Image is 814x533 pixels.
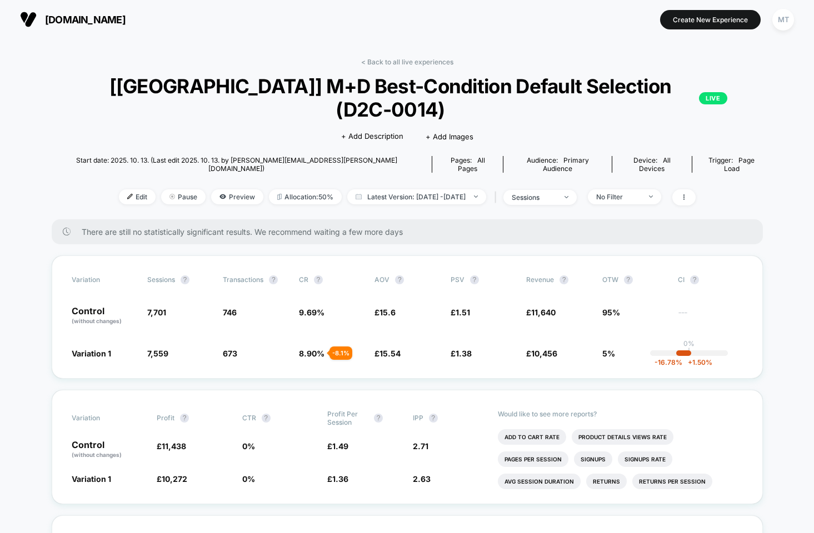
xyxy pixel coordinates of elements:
span: 1.50 % [682,358,712,366]
button: ? [690,275,699,284]
span: [DOMAIN_NAME] [45,14,126,26]
span: 0 % [242,441,255,451]
button: [DOMAIN_NAME] [17,11,129,28]
div: Trigger: [701,156,762,173]
span: £ [327,441,348,451]
span: 1.36 [332,474,348,484]
span: Pause [161,189,206,204]
span: + [688,358,692,366]
span: 15.6 [379,308,396,317]
span: PSV [451,275,465,284]
span: 7,559 [147,349,168,358]
span: | [492,189,503,205]
span: (without changes) [72,318,122,324]
div: sessions [512,193,556,202]
p: | [688,348,690,356]
span: --- [678,309,742,325]
span: 0 % [242,474,255,484]
span: £ [327,474,348,484]
button: Create New Experience [660,10,761,29]
span: 10,456 [531,349,557,358]
span: 11,640 [531,308,556,317]
span: Page Load [724,156,755,173]
span: IPP [413,414,423,422]
span: AOV [374,275,389,284]
p: Control [72,306,136,325]
span: 1.51 [456,308,470,317]
span: Variation 1 [72,474,111,484]
button: ? [470,275,479,284]
span: There are still no statistically significant results. We recommend waiting a few more days [82,227,741,237]
button: ? [181,275,189,284]
span: CI [678,275,739,284]
li: Avg Session Duration [498,474,581,489]
img: edit [127,194,133,199]
span: 8.90 % [299,349,324,358]
span: 11,438 [162,441,186,451]
li: Returns [586,474,627,489]
span: Profit [157,414,174,422]
button: ? [395,275,404,284]
span: £ [526,349,557,358]
span: all pages [458,156,485,173]
li: Signups Rate [618,451,672,467]
span: + Add Description [341,131,403,142]
img: end [565,196,568,198]
button: ? [429,414,438,423]
span: Variation [72,275,133,284]
span: Start date: 2025. 10. 13. (Last edit 2025. 10. 13. by [PERSON_NAME][EMAIL_ADDRESS][PERSON_NAME][D... [52,156,422,173]
span: £ [451,308,470,317]
span: (without changes) [72,451,122,458]
li: Returns Per Session [632,474,712,489]
button: MT [769,8,797,31]
span: Sessions [147,275,175,284]
img: end [169,194,175,199]
span: Variation [72,410,133,426]
img: end [649,195,653,198]
span: 7,701 [147,308,166,317]
span: £ [374,349,401,358]
span: £ [374,308,396,317]
span: Latest Version: [DATE] - [DATE] [347,189,486,204]
span: 10,272 [162,474,187,484]
li: Add To Cart Rate [498,429,566,445]
div: MT [772,9,794,31]
span: 15.54 [379,349,401,358]
span: £ [451,349,472,358]
span: OTW [602,275,663,284]
span: 746 [223,308,237,317]
span: 5% [602,349,615,358]
span: Revenue [526,275,554,284]
div: Pages: [441,156,495,173]
span: 2.71 [413,441,428,451]
p: Control [72,440,146,459]
li: Signups [574,451,612,467]
div: - 8.1 % [329,346,352,360]
button: ? [560,275,568,284]
button: ? [262,414,271,423]
span: 9.69 % [299,308,324,317]
span: 1.49 [332,441,348,451]
p: 0% [683,339,695,348]
span: Allocation: 50% [269,189,342,204]
button: ? [624,275,633,284]
span: 1.38 [456,349,472,358]
span: 673 [223,349,237,358]
a: < Back to all live experiences [361,58,453,66]
span: CTR [242,414,256,422]
span: 95% [602,308,620,317]
span: all devices [639,156,671,173]
img: end [474,195,478,198]
img: calendar [356,194,362,199]
span: 2.63 [413,474,431,484]
img: rebalance [277,194,282,200]
button: ? [314,275,323,284]
span: Device: [612,156,692,173]
span: Profit Per Session [327,410,368,426]
p: Would like to see more reports? [498,410,743,418]
span: £ [157,474,187,484]
span: Variation 1 [72,349,111,358]
span: -16.78 % [655,358,682,366]
span: £ [157,441,186,451]
button: ? [180,414,189,423]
